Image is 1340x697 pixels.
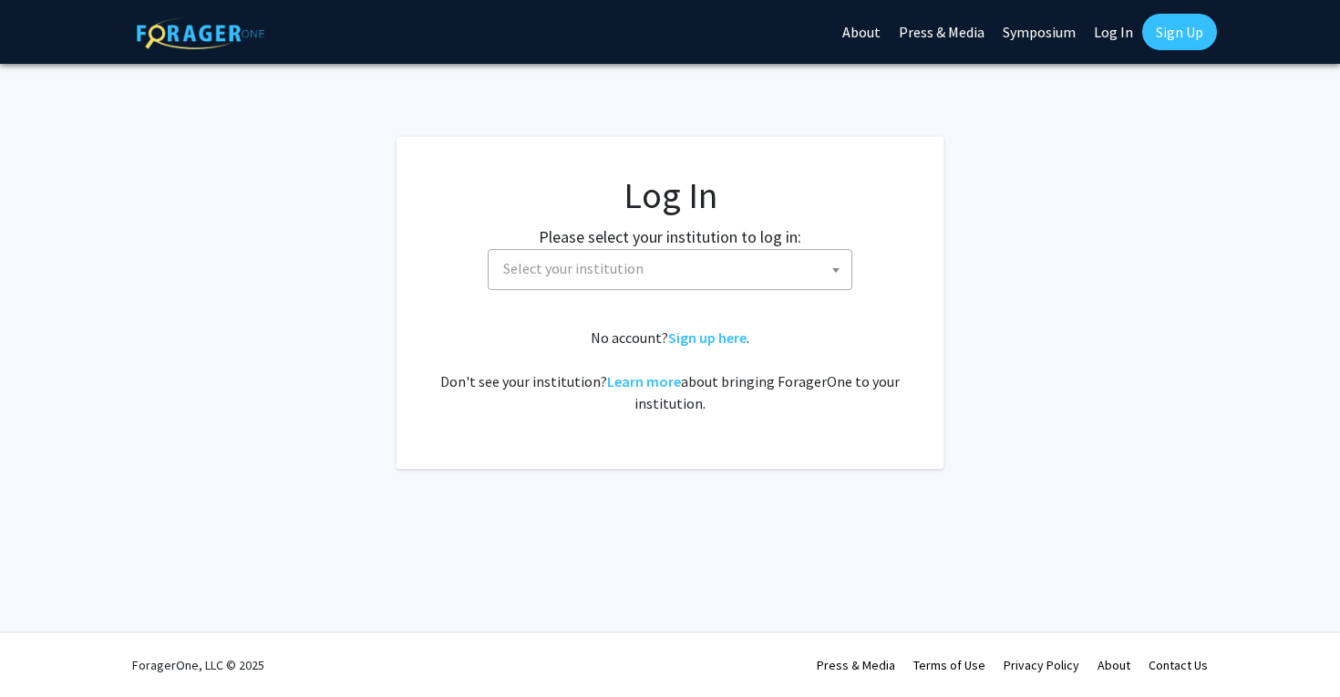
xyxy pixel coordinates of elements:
[132,633,264,697] div: ForagerOne, LLC © 2025
[488,249,852,290] span: Select your institution
[503,259,644,277] span: Select your institution
[1098,657,1130,673] a: About
[668,328,747,347] a: Sign up here
[1004,657,1079,673] a: Privacy Policy
[539,224,801,249] label: Please select your institution to log in:
[607,372,681,390] a: Learn more about bringing ForagerOne to your institution
[433,327,907,414] div: No account? . Don't see your institution? about bringing ForagerOne to your institution.
[137,17,264,49] img: ForagerOne Logo
[433,173,907,217] h1: Log In
[913,657,985,673] a: Terms of Use
[1149,657,1208,673] a: Contact Us
[496,250,851,287] span: Select your institution
[1142,14,1217,50] a: Sign Up
[817,657,895,673] a: Press & Media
